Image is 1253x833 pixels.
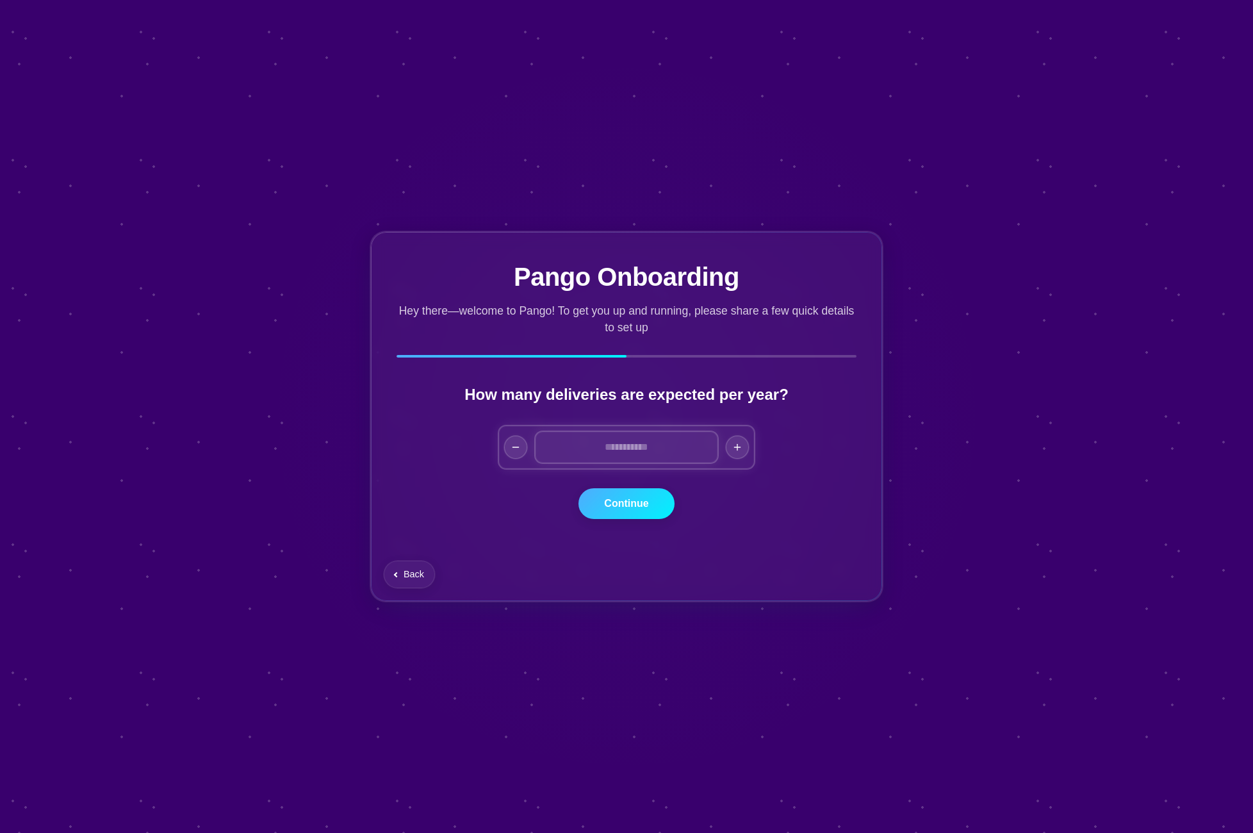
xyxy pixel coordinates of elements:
[397,258,856,296] h1: Pango Onboarding
[578,488,675,519] button: Continue
[397,383,856,406] h2: How many deliveries are expected per year?
[384,561,435,589] button: Go back to previous question
[726,436,749,459] button: Increase by 5000
[535,431,718,463] input: Number of deliveries
[397,302,856,336] p: Hey there—welcome to Pango! To get you up and running, please share a few quick details to set up
[504,436,527,459] button: Decrease by 5000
